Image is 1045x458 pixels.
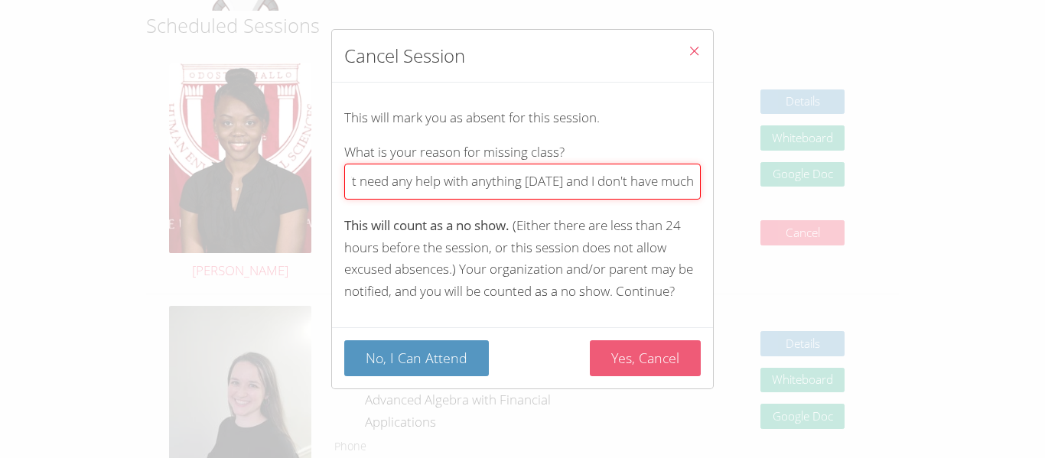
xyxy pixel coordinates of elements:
span: This will count as a no show. [344,216,509,234]
p: (Either there are less than 24 hours before the session, or this session does not allow excused a... [344,215,701,304]
p: This will mark you as absent for this session. [344,107,701,129]
h2: Cancel Session [344,42,465,70]
button: Yes, Cancel [590,340,701,376]
input: What is your reason for missing class? [344,164,701,200]
span: What is your reason for missing class? [344,143,565,161]
button: No, I Can Attend [344,340,489,376]
button: Close [676,30,713,76]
